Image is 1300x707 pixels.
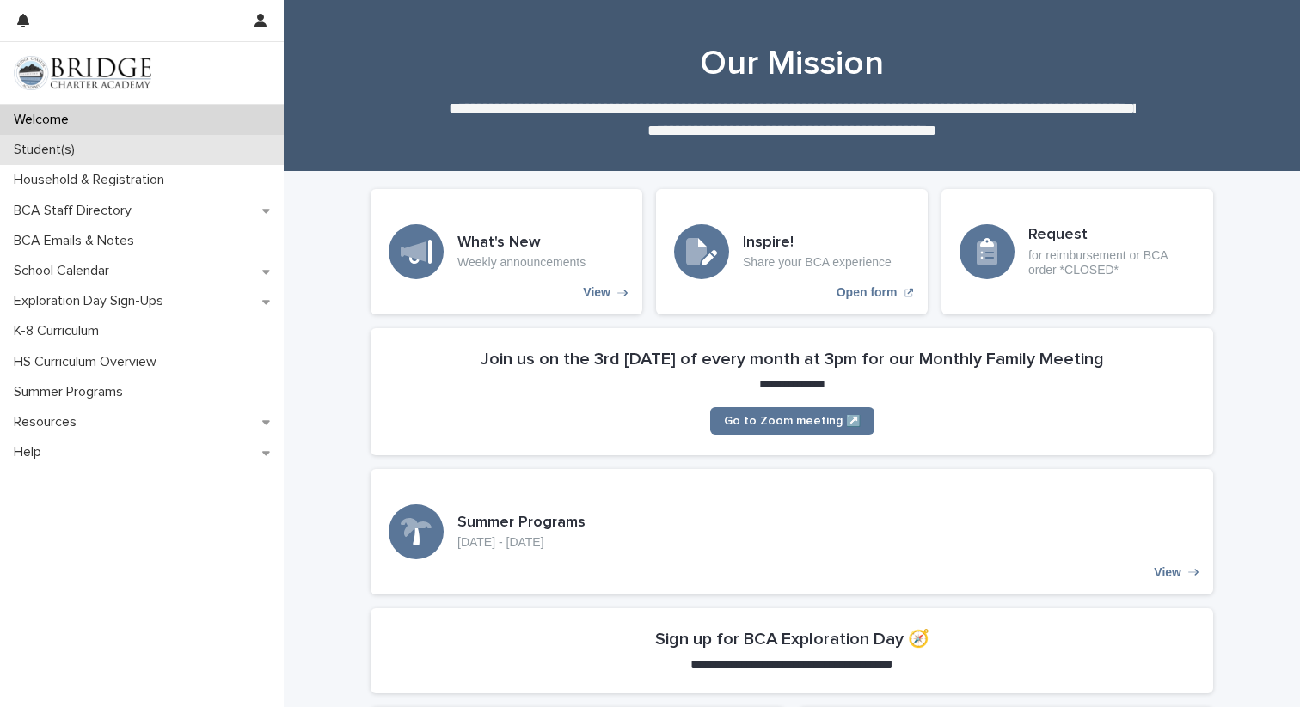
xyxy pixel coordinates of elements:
a: Open form [656,189,928,314]
a: View [371,189,642,314]
p: Household & Registration [7,172,178,188]
p: Open form [837,285,898,300]
p: Student(s) [7,142,89,158]
h2: Join us on the 3rd [DATE] of every month at 3pm for our Monthly Family Meeting [481,349,1104,369]
p: BCA Staff Directory [7,203,145,219]
h3: Inspire! [743,234,892,253]
p: School Calendar [7,263,123,279]
a: Go to Zoom meeting ↗️ [710,407,874,435]
h2: Sign up for BCA Exploration Day 🧭 [655,629,929,649]
p: Share your BCA experience [743,255,892,270]
p: Welcome [7,112,83,128]
img: V1C1m3IdTEidaUdm9Hs0 [14,56,151,90]
p: HS Curriculum Overview [7,354,170,370]
p: [DATE] - [DATE] [457,535,586,550]
p: Summer Programs [7,384,137,400]
p: Resources [7,414,90,430]
a: View [371,469,1213,594]
h3: Request [1028,226,1195,245]
p: Exploration Day Sign-Ups [7,293,177,309]
span: Go to Zoom meeting ↗️ [724,415,861,427]
p: Weekly announcements [457,255,586,270]
h3: What's New [457,234,586,253]
h1: Our Mission [371,43,1213,84]
p: for reimbursement or BCA order *CLOSED* [1028,248,1195,277]
p: BCA Emails & Notes [7,233,148,249]
p: View [1154,565,1181,580]
p: View [583,285,610,300]
p: Help [7,444,55,460]
p: K-8 Curriculum [7,323,113,339]
h3: Summer Programs [457,514,586,533]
